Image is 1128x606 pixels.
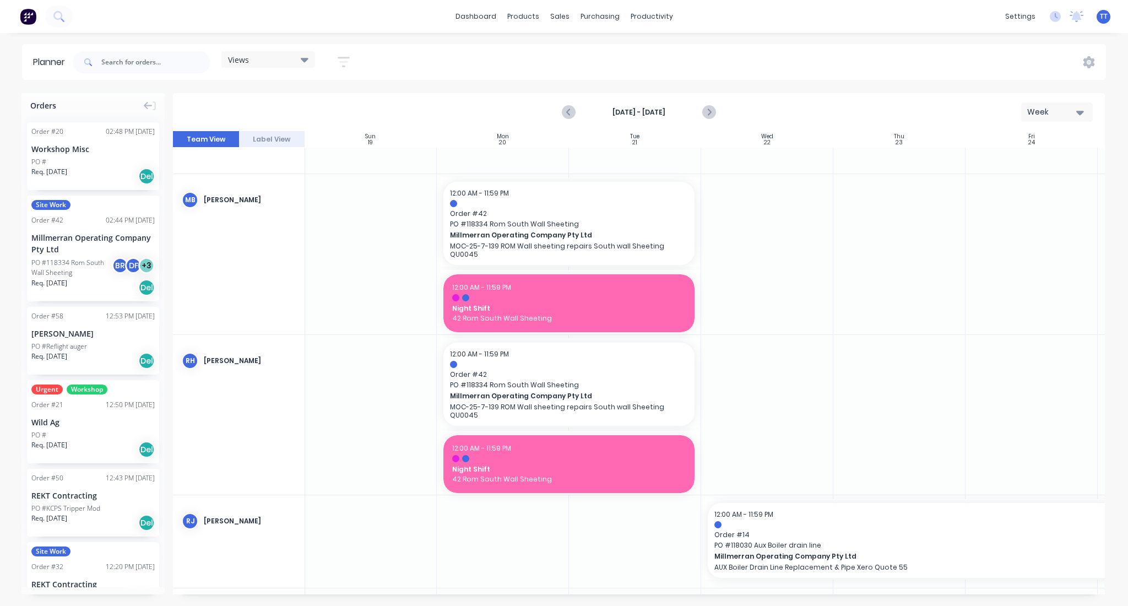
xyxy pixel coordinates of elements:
p: MOC-25-7-139 ROM Wall sheeting repairs South wall Sheeting QU0045 [450,242,688,258]
div: Del [138,168,155,185]
div: Planner [33,56,70,69]
div: [PERSON_NAME] [204,516,296,526]
div: Thu [894,133,904,140]
div: [PERSON_NAME] [204,356,296,366]
div: productivity [625,8,679,25]
div: Order # 58 [31,311,63,321]
div: 12:53 PM [DATE] [106,311,155,321]
div: Millmerran Operating Company Pty Ltd [31,232,155,255]
input: Search for orders... [101,51,210,73]
div: Order # 20 [31,127,63,137]
div: 23 [896,140,903,145]
div: PO #Reflight auger [31,342,87,351]
div: Sun [365,133,376,140]
span: Urgent [31,385,63,394]
span: Req. [DATE] [31,351,67,361]
div: Del [138,515,155,531]
span: 42 Rom South Wall Sheeting [452,474,686,484]
span: TT [1100,12,1108,21]
div: PO #KCPS Tripper Mod [31,504,100,513]
div: RH [182,353,198,369]
p: MOC-25-7-139 ROM Wall sheeting repairs South wall Sheeting QU0045 [450,403,688,419]
span: 12:00 AM - 11:59 PM [452,283,511,292]
div: 22 [764,140,771,145]
span: Workshop [67,385,107,394]
div: Mon [497,133,509,140]
div: PO # [31,430,46,440]
div: [PERSON_NAME] [204,195,296,205]
div: Del [138,279,155,296]
div: PO # [31,157,46,167]
div: 02:44 PM [DATE] [106,215,155,225]
span: Req. [DATE] [31,513,67,523]
div: products [502,8,545,25]
div: Order # 21 [31,400,63,410]
div: Fri [1028,133,1035,140]
span: Req. [DATE] [31,167,67,177]
span: Night Shift [452,304,686,313]
span: Site Work [31,200,70,210]
div: 21 [632,140,637,145]
strong: [DATE] - [DATE] [584,107,694,117]
div: Order # 50 [31,473,63,483]
span: Millmerran Operating Company Pty Ltd [450,230,664,240]
span: PO # 118334 Rom South Wall Sheeting [450,219,688,229]
div: + 3 [138,257,155,274]
div: Week [1027,106,1078,118]
span: Night Shift [452,464,686,474]
button: Team View [173,131,239,148]
span: Orders [30,100,56,111]
a: dashboard [450,8,502,25]
span: PO # 118334 Rom South Wall Sheeting [450,380,688,390]
div: Wed [761,133,773,140]
div: DF [125,257,142,274]
div: sales [545,8,575,25]
button: Week [1021,102,1093,122]
span: Site Work [31,547,70,556]
span: 12:00 AM - 11:59 PM [450,349,509,359]
div: REKT Contracting [31,578,155,590]
span: Views [228,54,249,66]
span: Order # 42 [450,209,688,219]
div: Del [138,353,155,369]
div: [PERSON_NAME] [31,328,155,339]
span: Req. [DATE] [31,440,67,450]
div: 24 [1028,140,1035,145]
div: Tue [630,133,639,140]
span: Req. [DATE] [31,278,67,288]
span: 12:00 AM - 11:59 PM [450,188,509,198]
div: purchasing [575,8,625,25]
div: Order # 42 [31,215,63,225]
div: MB [182,192,198,208]
div: PO #118334 Rom South Wall Sheeting [31,258,115,278]
div: 12:43 PM [DATE] [106,473,155,483]
span: 42 Rom South Wall Sheeting [452,313,686,323]
div: 20 [499,140,506,145]
img: Factory [20,8,36,25]
div: 12:20 PM [DATE] [106,562,155,572]
span: 12:00 AM - 11:59 PM [714,510,773,519]
div: 12:50 PM [DATE] [106,400,155,410]
div: 19 [368,140,373,145]
div: 02:48 PM [DATE] [106,127,155,137]
div: Del [138,441,155,458]
div: BR [112,257,128,274]
span: Order # 42 [450,370,688,380]
span: 12:00 AM - 11:59 PM [452,443,511,453]
div: Order # 32 [31,562,63,572]
div: Wild Ag [31,416,155,428]
div: REKT Contracting [31,490,155,501]
div: RJ [182,513,198,529]
span: Millmerran Operating Company Pty Ltd [450,391,664,401]
button: Label View [239,131,305,148]
div: settings [1000,8,1041,25]
div: Workshop Misc [31,143,155,155]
